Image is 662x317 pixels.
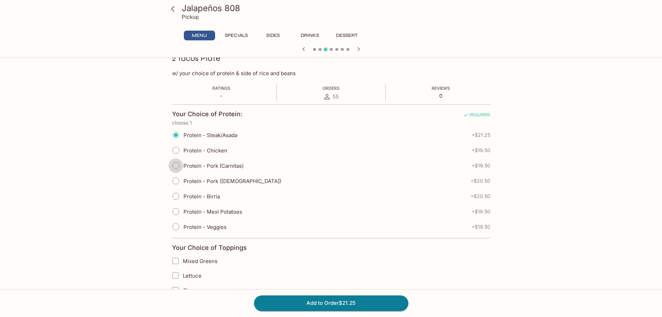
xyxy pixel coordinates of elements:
span: Orders [322,86,340,91]
span: Protein - Pork ([DEMOGRAPHIC_DATA]) [183,178,281,184]
span: Ratings [212,86,230,91]
p: Pickup [182,14,199,20]
span: REQUIRED [463,112,490,120]
p: - [212,93,230,99]
span: Protein - Pork (Carnitas) [183,163,244,169]
span: + $18.50 [472,209,490,214]
span: + $19.50 [472,163,490,168]
button: Drinks [294,31,326,40]
span: 55 [333,93,339,100]
span: Protein - Mexi Potatoes [183,208,242,215]
h4: Your Choice of Toppings [172,244,247,252]
p: w/ your choice of protein & side of rice and beans [172,70,490,77]
span: Protein - Chicken [183,147,227,154]
h3: 2 Tacos Plate [172,53,220,64]
span: Protein - Steak/Asada [183,132,237,138]
h3: Jalapeños 808 [182,3,492,14]
span: Reviews [432,86,450,91]
button: Sides [258,31,289,40]
span: Mixed Greens [183,258,218,264]
span: + $19.50 [472,148,490,153]
p: choose 1 [172,120,490,126]
span: Cheese [183,287,202,294]
span: Protein - Birria [183,193,220,200]
button: Dessert [331,31,362,40]
button: Menu [184,31,215,40]
span: + $19.50 [472,224,490,230]
h4: Your Choice of Protein: [172,110,242,118]
p: 0 [432,93,450,99]
span: + $20.50 [471,178,490,184]
span: Lettuce [183,272,202,279]
span: Protein - Veggies [183,224,227,230]
button: Specials [221,31,252,40]
button: Add to Order$21.25 [254,295,408,311]
span: + $20.50 [471,193,490,199]
span: + $21.25 [472,132,490,138]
